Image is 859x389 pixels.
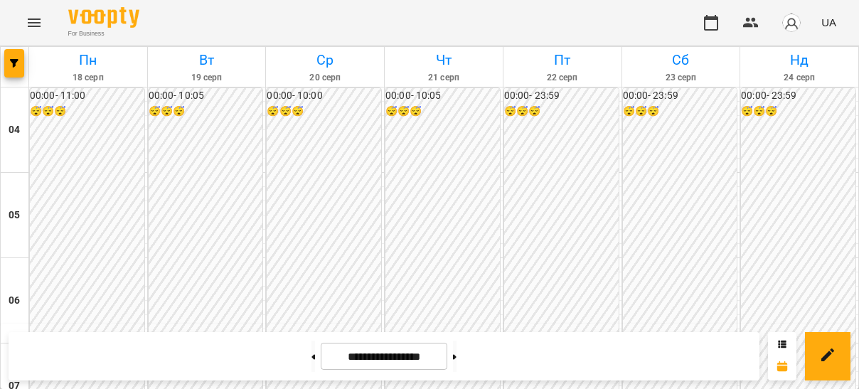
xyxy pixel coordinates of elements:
[742,71,856,85] h6: 24 серп
[506,49,619,71] h6: Пт
[623,104,737,119] h6: 😴😴😴
[741,104,855,119] h6: 😴😴😴
[781,13,801,33] img: avatar_s.png
[150,49,264,71] h6: Вт
[623,88,737,104] h6: 00:00 - 23:59
[385,104,500,119] h6: 😴😴😴
[31,71,145,85] h6: 18 серп
[387,49,501,71] h6: Чт
[17,6,51,40] button: Menu
[30,88,144,104] h6: 00:00 - 11:00
[268,71,382,85] h6: 20 серп
[624,49,738,71] h6: Сб
[267,104,381,119] h6: 😴😴😴
[267,88,381,104] h6: 00:00 - 10:00
[68,7,139,28] img: Voopty Logo
[149,104,263,119] h6: 😴😴😴
[816,9,842,36] button: UA
[68,29,139,38] span: For Business
[821,15,836,30] span: UA
[506,71,619,85] h6: 22 серп
[31,49,145,71] h6: Пн
[741,88,855,104] h6: 00:00 - 23:59
[268,49,382,71] h6: Ср
[624,71,738,85] h6: 23 серп
[9,208,20,223] h6: 05
[504,88,619,104] h6: 00:00 - 23:59
[504,104,619,119] h6: 😴😴😴
[30,104,144,119] h6: 😴😴😴
[385,88,500,104] h6: 00:00 - 10:05
[387,71,501,85] h6: 21 серп
[9,293,20,309] h6: 06
[150,71,264,85] h6: 19 серп
[742,49,856,71] h6: Нд
[9,122,20,138] h6: 04
[149,88,263,104] h6: 00:00 - 10:05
